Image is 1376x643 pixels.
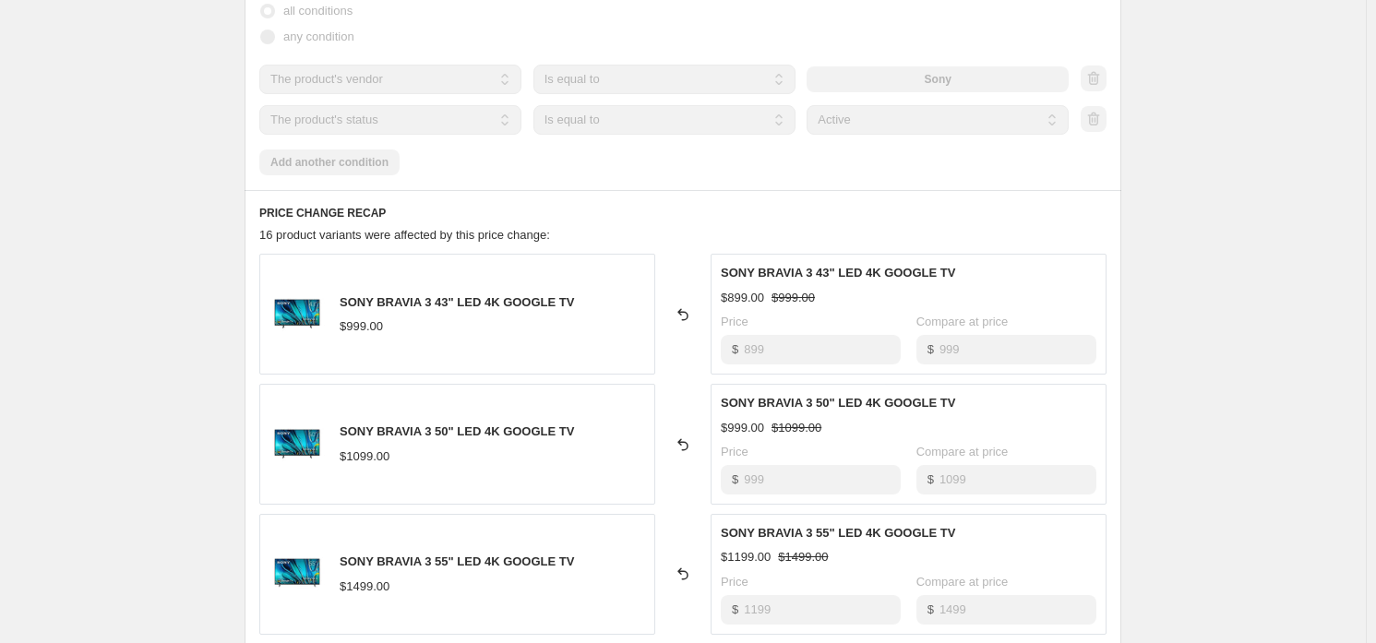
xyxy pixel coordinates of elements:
span: $ [927,342,934,356]
img: SY-FWD55S30_80x.jpg [269,546,325,601]
span: SONY BRAVIA 3 43" LED 4K GOOGLE TV [721,266,955,280]
span: $ [927,472,934,486]
span: SONY BRAVIA 3 50" LED 4K GOOGLE TV [721,396,955,410]
span: any condition [283,30,354,43]
img: SY-FWD50S30_80x.jpg [269,417,325,472]
strike: $999.00 [772,289,815,307]
span: $ [732,342,738,356]
span: Compare at price [916,575,1009,589]
span: Price [721,315,748,328]
span: Compare at price [916,315,1009,328]
span: SONY BRAVIA 3 43" LED 4K GOOGLE TV [340,295,574,309]
span: Compare at price [916,445,1009,458]
div: $999.00 [340,317,383,336]
span: $ [732,602,738,616]
div: $999.00 [721,419,764,437]
span: all conditions [283,4,353,18]
div: $1099.00 [340,447,389,466]
strike: $1099.00 [772,419,821,437]
img: SY-FWD43S30_80x.jpg [269,287,325,342]
span: Price [721,575,748,589]
span: SONY BRAVIA 3 50" LED 4K GOOGLE TV [340,424,574,438]
div: $899.00 [721,289,764,307]
span: SONY BRAVIA 3 55" LED 4K GOOGLE TV [721,526,955,540]
span: $ [732,472,738,486]
strike: $1499.00 [778,548,828,566]
div: $1199.00 [721,548,771,566]
span: SONY BRAVIA 3 55" LED 4K GOOGLE TV [340,554,574,568]
span: 16 product variants were affected by this price change: [259,228,550,242]
span: Price [721,445,748,458]
h6: PRICE CHANGE RECAP [259,206,1107,220]
div: $1499.00 [340,578,389,596]
span: $ [927,602,934,616]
